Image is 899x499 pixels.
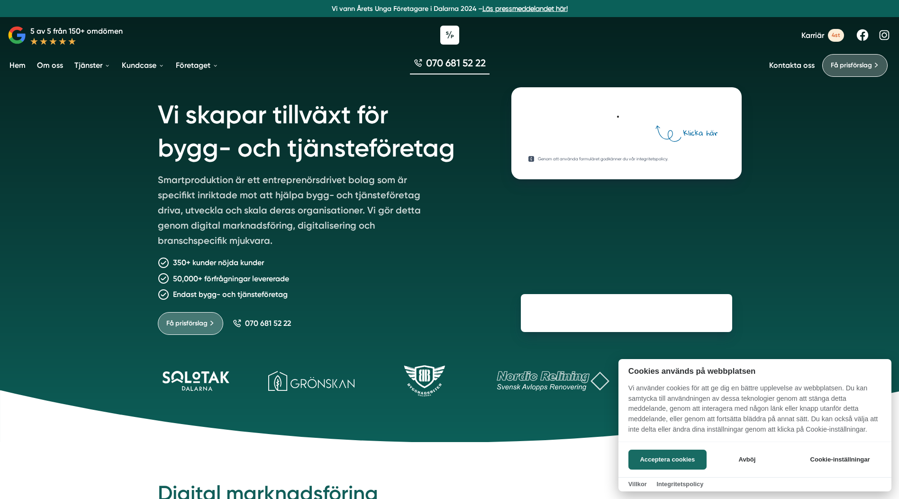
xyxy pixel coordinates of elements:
[628,481,647,488] a: Villkor
[628,450,707,470] button: Acceptera cookies
[799,450,881,470] button: Cookie-inställningar
[709,450,785,470] button: Avböj
[656,481,703,488] a: Integritetspolicy
[618,383,891,441] p: Vi använder cookies för att ge dig en bättre upplevelse av webbplatsen. Du kan samtycka till anvä...
[618,367,891,376] h2: Cookies används på webbplatsen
